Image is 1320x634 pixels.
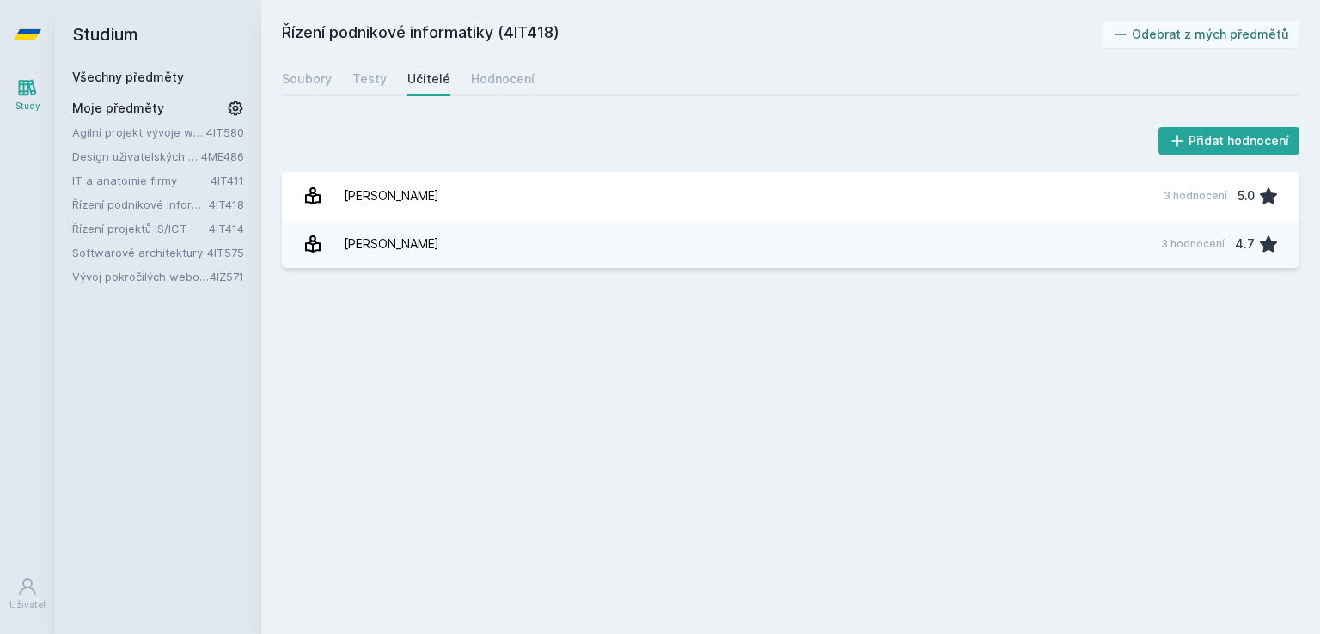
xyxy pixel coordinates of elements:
div: Testy [352,70,387,88]
a: Všechny předměty [72,70,184,84]
a: 4IT414 [209,222,244,235]
div: 3 hodnocení [1161,237,1225,251]
a: Řízení projektů IS/ICT [72,220,209,237]
div: Hodnocení [471,70,535,88]
a: 4IT580 [206,125,244,139]
a: [PERSON_NAME] 3 hodnocení 4.7 [282,220,1299,268]
a: Řízení podnikové informatiky [72,196,209,213]
a: Design uživatelských rozhraní [72,148,201,165]
span: Moje předměty [72,100,164,117]
a: Softwarové architektury [72,244,207,261]
div: Study [15,100,40,113]
div: [PERSON_NAME] [344,179,439,213]
a: Vývoj pokročilých webových aplikací v PHP [72,268,210,285]
div: 4.7 [1235,227,1255,261]
div: [PERSON_NAME] [344,227,439,261]
div: Soubory [282,70,332,88]
a: 4ME486 [201,149,244,163]
a: 4IT418 [209,198,244,211]
button: Přidat hodnocení [1158,127,1300,155]
a: Hodnocení [471,62,535,96]
a: 4IT411 [211,174,244,187]
a: Study [3,69,52,121]
button: Odebrat z mých předmětů [1102,21,1300,48]
div: 5.0 [1237,179,1255,213]
a: IT a anatomie firmy [72,172,211,189]
h2: Řízení podnikové informatiky (4IT418) [282,21,1102,48]
div: 3 hodnocení [1164,189,1227,203]
a: 4IZ571 [210,270,244,283]
a: Učitelé [407,62,450,96]
a: Soubory [282,62,332,96]
div: Učitelé [407,70,450,88]
a: Uživatel [3,568,52,620]
a: 4IT575 [207,246,244,259]
div: Uživatel [9,599,46,612]
a: Agilní projekt vývoje webové aplikace [72,124,206,141]
a: [PERSON_NAME] 3 hodnocení 5.0 [282,172,1299,220]
a: Testy [352,62,387,96]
